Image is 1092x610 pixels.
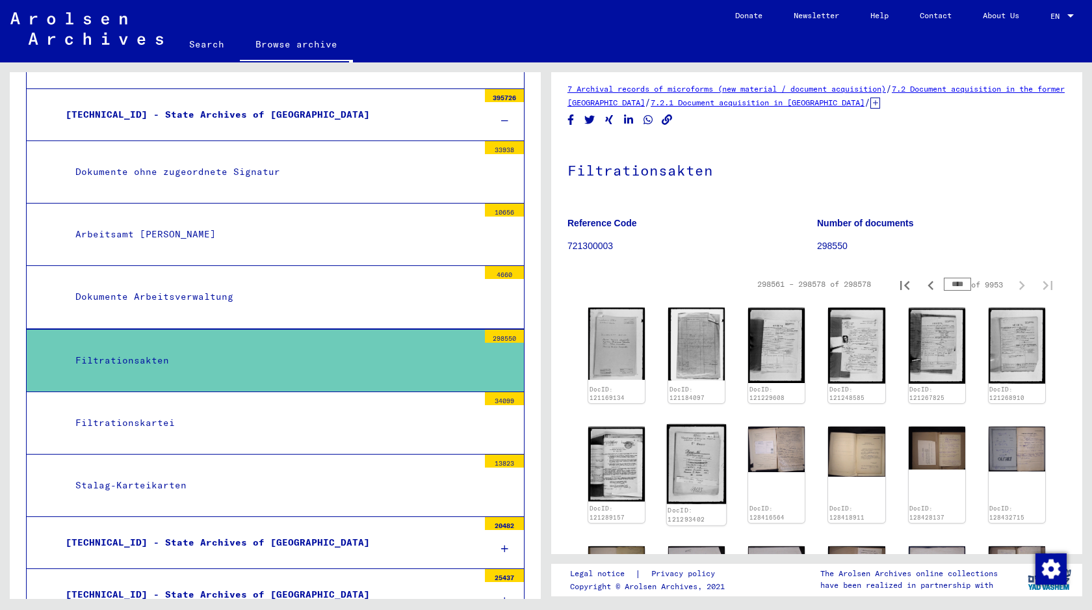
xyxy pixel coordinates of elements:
div: Change consent [1035,553,1066,584]
a: DocID: 128416564 [749,505,785,521]
a: DocID: 121289157 [590,505,625,521]
a: DocID: 128428137 [909,505,944,521]
img: Change consent [1035,553,1067,585]
a: Search [174,29,240,60]
span: / [645,96,651,108]
span: / [886,83,892,94]
span: EN [1050,12,1065,21]
a: Browse archive [240,29,353,62]
img: 001.jpg [588,546,645,588]
div: 298550 [485,330,524,343]
button: Share on Twitter [583,112,597,128]
a: DocID: 121229608 [749,386,785,402]
div: [TECHNICAL_ID] - State Archives of [GEOGRAPHIC_DATA] [56,102,478,127]
div: | [570,567,731,581]
a: DocID: 128432715 [989,505,1024,521]
a: DocID: 121184097 [669,386,705,402]
div: 4660 [485,266,524,279]
div: 395726 [485,89,524,102]
button: Next page [1009,271,1035,297]
img: 001.jpg [667,425,727,505]
div: Arbeitsamt [PERSON_NAME] [66,222,478,247]
div: 25437 [485,569,524,582]
a: DocID: 121267825 [909,386,944,402]
button: Share on LinkedIn [622,112,636,128]
img: 001.jpg [989,427,1045,471]
a: DocID: 121169134 [590,386,625,402]
p: 298550 [817,239,1066,253]
div: Dokumente ohne zugeordnete Signatur [66,159,478,185]
p: 721300003 [567,239,816,253]
img: 001.jpg [828,308,885,383]
b: Reference Code [567,218,637,228]
a: DocID: 121268910 [989,386,1024,402]
img: 001.jpg [588,427,645,502]
b: Number of documents [817,218,914,228]
img: 001.jpg [588,308,645,380]
div: 33938 [485,141,524,154]
a: 7.2.1 Document acquisition in [GEOGRAPHIC_DATA] [651,98,864,107]
button: Share on Facebook [564,112,578,128]
img: yv_logo.png [1025,563,1074,596]
img: 001.jpg [909,308,965,384]
img: 001.jpg [748,308,805,383]
button: Last page [1035,271,1061,297]
div: 34099 [485,392,524,405]
div: Filtrationsakten [66,348,478,373]
span: / [864,96,870,108]
a: DocID: 121293402 [668,507,705,524]
h1: Filtrationsakten [567,140,1066,198]
img: 001.jpg [989,308,1045,384]
img: 001.jpg [989,546,1045,589]
div: of 9953 [944,278,1009,291]
button: Share on WhatsApp [642,112,655,128]
a: DocID: 128418911 [829,505,864,521]
div: [TECHNICAL_ID] - State Archives of [GEOGRAPHIC_DATA] [56,530,478,555]
img: 001.jpg [909,427,965,469]
div: [TECHNICAL_ID] - State Archives of [GEOGRAPHIC_DATA] [56,582,478,607]
div: Filtrationskartei [66,410,478,436]
button: First page [892,271,918,297]
p: Copyright © Arolsen Archives, 2021 [570,581,731,592]
img: 001.jpg [828,427,885,477]
p: The Arolsen Archives online collections [820,568,998,579]
button: Share on Xing [603,112,616,128]
img: 001.jpg [748,427,805,471]
p: have been realized in partnership with [820,579,998,591]
div: 10656 [485,204,524,217]
a: 7 Archival records of microforms (new material / document acquisition) [567,84,886,94]
img: Arolsen_neg.svg [10,12,163,45]
a: DocID: 121248585 [829,386,864,402]
div: 13823 [485,455,524,468]
div: Dokumente Arbeitsverwaltung [66,284,478,310]
img: 001.jpg [668,308,725,380]
img: 001.jpg [828,546,885,585]
div: Stalag-Karteikarten [66,473,478,498]
div: 20482 [485,517,524,530]
a: Privacy policy [641,567,731,581]
button: Previous page [918,271,944,297]
button: Copy link [660,112,674,128]
div: 298561 – 298578 of 298578 [757,278,871,290]
a: Legal notice [570,567,635,581]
